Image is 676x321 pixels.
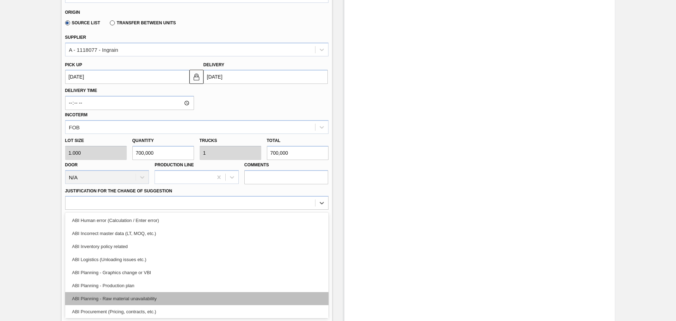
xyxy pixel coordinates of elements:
[267,138,281,143] label: Total
[189,70,204,84] button: locked
[69,47,118,53] div: A - 1118077 - Ingrain
[65,305,328,318] div: ABI Procurement (Pricing, contracts, etc.)
[244,160,328,170] label: Comments
[132,138,154,143] label: Quantity
[200,138,217,143] label: Trucks
[65,162,78,167] label: Door
[65,227,328,240] div: ABI Incorrect master data (LT, MOQ, etc.)
[65,136,127,146] label: Lot size
[204,70,328,84] input: mm/dd/yyyy
[65,86,194,96] label: Delivery Time
[65,62,82,67] label: Pick up
[65,10,80,15] label: Origin
[65,211,328,222] label: Observation
[65,112,88,117] label: Incoterm
[65,214,328,227] div: ABI Human error (Calculation / Enter error)
[192,73,201,81] img: locked
[65,253,328,266] div: ABI Logistics (Unloading issues etc.)
[65,266,328,279] div: ABI Planning - Graphics change or VBI
[65,20,100,25] label: Source List
[110,20,176,25] label: Transfer between Units
[69,124,80,130] div: FOB
[65,292,328,305] div: ABI Planning - Raw material unavailability
[65,279,328,292] div: ABI Planning - Production plan
[65,240,328,253] div: ABI Inventory policy related
[65,189,172,193] label: Justification for the Change of Suggestion
[65,35,86,40] label: Supplier
[204,62,225,67] label: Delivery
[65,70,189,84] input: mm/dd/yyyy
[155,162,194,167] label: Production Line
